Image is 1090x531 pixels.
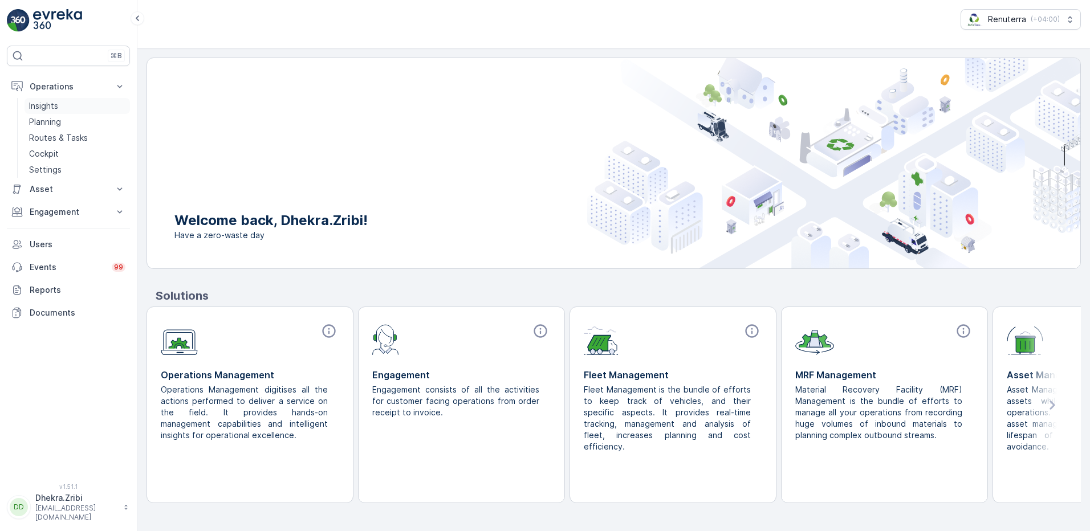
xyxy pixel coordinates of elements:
p: ⌘B [111,51,122,60]
img: city illustration [587,58,1080,268]
img: module-icon [584,323,619,355]
img: module-icon [795,323,834,355]
p: Asset [30,183,107,195]
p: Events [30,262,105,273]
p: [EMAIL_ADDRESS][DOMAIN_NAME] [35,504,117,522]
p: Engagement consists of all the activities for customer facing operations from order receipt to in... [372,384,542,418]
p: MRF Management [795,368,974,382]
a: Planning [25,114,130,130]
p: Engagement [30,206,107,218]
a: Users [7,233,130,256]
p: Operations Management [161,368,339,382]
p: Engagement [372,368,551,382]
a: Insights [25,98,130,114]
img: module-icon [161,323,198,356]
p: Documents [30,307,125,318]
p: Dhekra.Zribi [35,492,117,504]
div: DD [10,498,28,516]
img: logo_light-DOdMpM7g.png [33,9,82,32]
p: Insights [29,100,58,112]
a: Events99 [7,256,130,279]
button: Asset [7,178,130,201]
p: Planning [29,116,61,128]
p: Cockpit [29,148,59,160]
p: ( +04:00 ) [1031,15,1060,24]
a: Reports [7,279,130,301]
button: Renuterra(+04:00) [961,9,1081,30]
img: Screenshot_2024-07-26_at_13.33.01.png [966,13,983,26]
p: Operations [30,81,107,92]
a: Routes & Tasks [25,130,130,146]
button: Operations [7,75,130,98]
button: DDDhekra.Zribi[EMAIL_ADDRESS][DOMAIN_NAME] [7,492,130,522]
p: Reports [30,284,125,296]
p: Routes & Tasks [29,132,88,144]
p: Fleet Management [584,368,762,382]
p: Welcome back, Dhekra.Zribi! [174,211,368,230]
p: Operations Management digitises all the actions performed to deliver a service on the field. It p... [161,384,330,441]
a: Cockpit [25,146,130,162]
p: 99 [114,263,123,272]
img: module-icon [372,323,399,355]
span: Have a zero-waste day [174,230,368,241]
img: logo [7,9,30,32]
button: Engagement [7,201,130,223]
a: Documents [7,301,130,324]
img: module-icon [1007,323,1043,355]
p: Solutions [156,287,1081,304]
p: Users [30,239,125,250]
p: Renuterra [988,14,1026,25]
p: Material Recovery Facility (MRF) Management is the bundle of efforts to manage all your operation... [795,384,965,441]
p: Fleet Management is the bundle of efforts to keep track of vehicles, and their specific aspects. ... [584,384,753,452]
a: Settings [25,162,130,178]
span: v 1.51.1 [7,483,130,490]
p: Settings [29,164,62,175]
